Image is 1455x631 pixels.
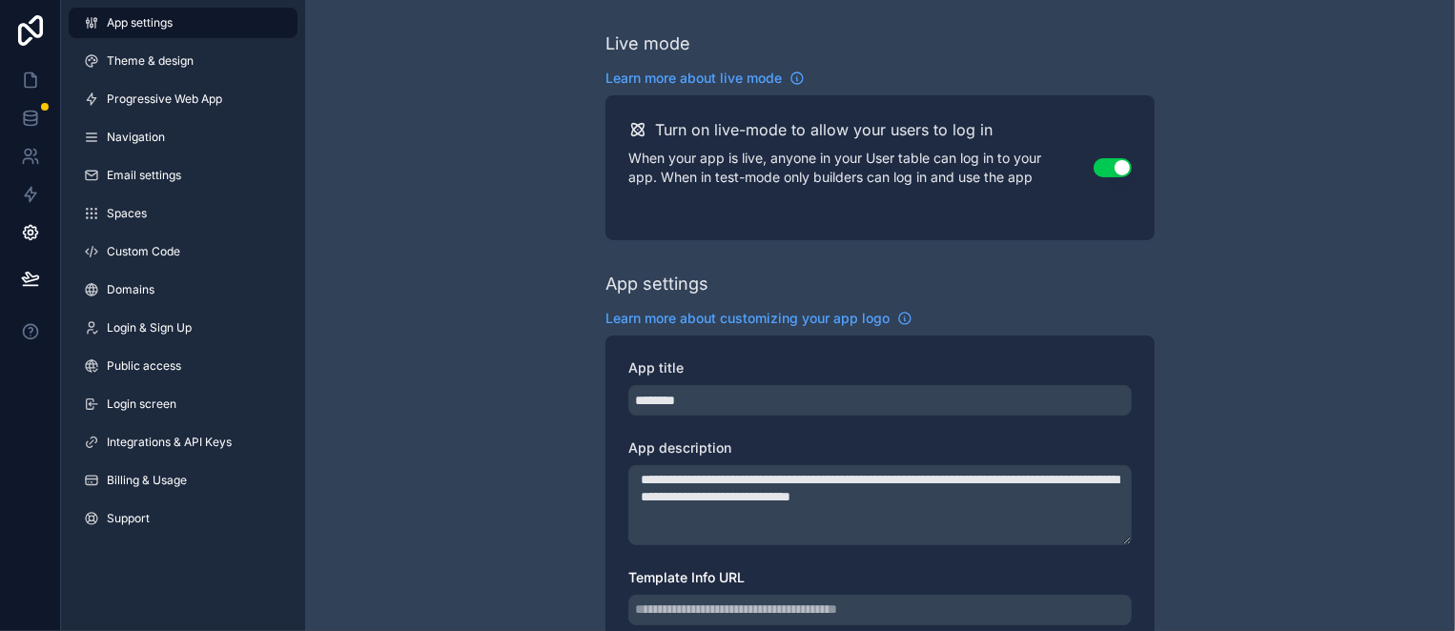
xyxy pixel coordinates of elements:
a: Theme & design [69,46,297,76]
span: Learn more about live mode [605,69,782,88]
p: When your app is live, anyone in your User table can log in to your app. When in test-mode only b... [628,149,1094,187]
a: Public access [69,351,297,381]
span: Learn more about customizing your app logo [605,309,890,328]
a: Login screen [69,389,297,419]
a: Learn more about live mode [605,69,805,88]
span: Theme & design [107,53,194,69]
span: App title [628,359,684,376]
a: App settings [69,8,297,38]
a: Progressive Web App [69,84,297,114]
span: Support [107,511,150,526]
span: Navigation [107,130,165,145]
a: Login & Sign Up [69,313,297,343]
span: Integrations & API Keys [107,435,232,450]
a: Email settings [69,160,297,191]
span: Template Info URL [628,569,745,585]
span: Public access [107,358,181,374]
span: App description [628,439,731,456]
a: Domains [69,275,297,305]
span: Login screen [107,397,176,412]
a: Custom Code [69,236,297,267]
span: App settings [107,15,173,31]
a: Integrations & API Keys [69,427,297,458]
span: Email settings [107,168,181,183]
span: Domains [107,282,154,297]
h2: Turn on live-mode to allow your users to log in [655,118,993,141]
div: Live mode [605,31,690,57]
div: App settings [605,271,708,297]
span: Custom Code [107,244,180,259]
a: Support [69,503,297,534]
a: Learn more about customizing your app logo [605,309,912,328]
a: Billing & Usage [69,465,297,496]
span: Billing & Usage [107,473,187,488]
a: Navigation [69,122,297,153]
span: Progressive Web App [107,92,222,107]
span: Login & Sign Up [107,320,192,336]
span: Spaces [107,206,147,221]
a: Spaces [69,198,297,229]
